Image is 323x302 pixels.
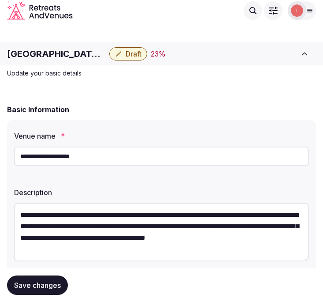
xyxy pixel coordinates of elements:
[14,189,309,196] label: Description
[109,47,147,60] button: Draft
[14,132,309,140] label: Venue name
[7,1,73,20] a: Visit the homepage
[291,4,303,17] img: Irene Gonzales
[151,49,166,59] div: 23 %
[14,281,61,290] span: Save changes
[7,104,69,115] h2: Basic Information
[126,49,141,58] span: Draft
[7,276,68,295] button: Save changes
[293,44,316,64] button: Toggle sidebar
[7,1,73,20] svg: Retreats and Venues company logo
[7,69,303,78] p: Update your basic details
[7,48,106,60] h1: [GEOGRAPHIC_DATA] [GEOGRAPHIC_DATA]
[151,49,166,59] button: 23%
